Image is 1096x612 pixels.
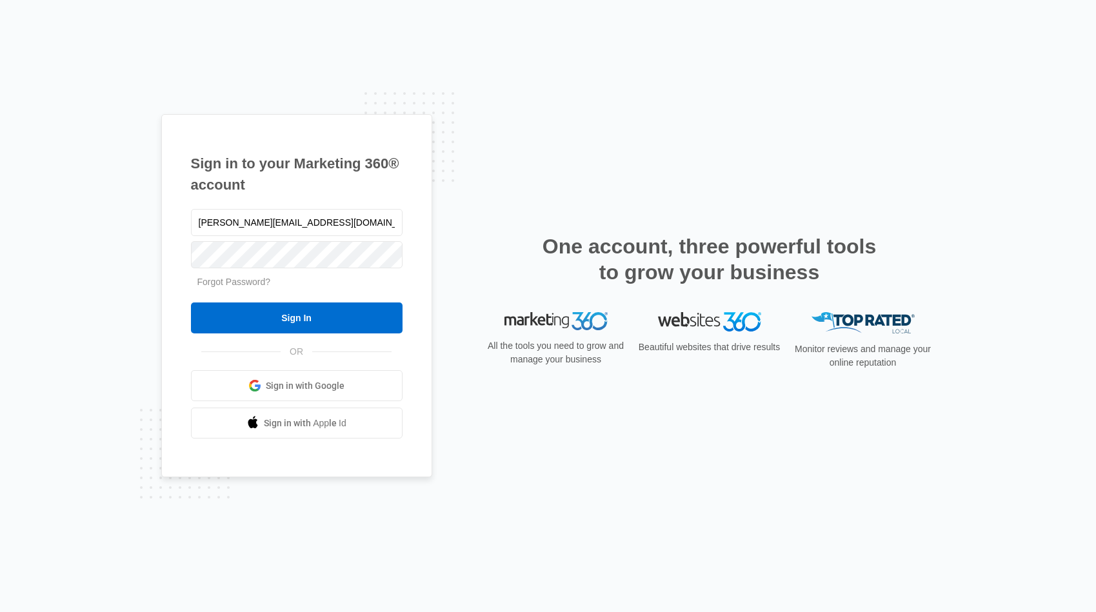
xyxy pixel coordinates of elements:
[266,379,344,393] span: Sign in with Google
[191,408,403,439] a: Sign in with Apple Id
[281,345,312,359] span: OR
[191,302,403,333] input: Sign In
[197,277,271,287] a: Forgot Password?
[791,342,935,370] p: Monitor reviews and manage your online reputation
[658,312,761,331] img: Websites 360
[191,370,403,401] a: Sign in with Google
[264,417,346,430] span: Sign in with Apple Id
[191,153,403,195] h1: Sign in to your Marketing 360® account
[504,312,608,330] img: Marketing 360
[484,339,628,366] p: All the tools you need to grow and manage your business
[812,312,915,333] img: Top Rated Local
[191,209,403,236] input: Email
[539,233,881,285] h2: One account, three powerful tools to grow your business
[637,341,782,354] p: Beautiful websites that drive results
